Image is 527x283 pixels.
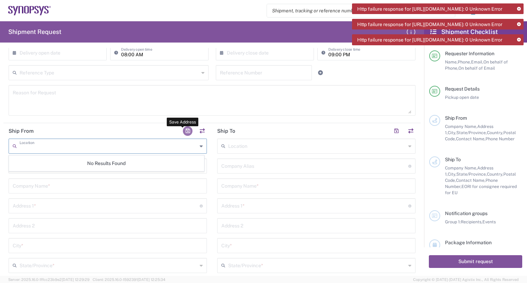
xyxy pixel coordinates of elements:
span: Ship From [445,115,467,121]
span: Recipients, [461,219,482,224]
span: State/Province, [456,130,487,135]
span: [DATE] 12:25:34 [138,278,165,282]
span: Events [482,219,496,224]
span: Request Details [445,86,480,92]
span: Http failure response for [URL][DOMAIN_NAME]: 0 Unknown Error [357,6,502,12]
span: Pickup open date [445,95,479,100]
span: Contact Name, [456,178,485,183]
span: Requester Information [445,51,494,56]
span: Notification groups [445,211,488,216]
span: Email, [471,59,483,64]
span: Name, [445,59,458,64]
span: City, [448,172,456,177]
span: Country, [487,130,503,135]
div: No Results Found [9,155,204,171]
span: Phone, [458,59,471,64]
span: EORI for consignee required for EU [445,184,517,195]
a: Add Reference [316,68,325,78]
span: Company Name, [445,165,477,170]
span: Server: 2025.16.0-1ffcc23b9e2 [8,278,90,282]
span: On behalf of Email [458,66,495,71]
span: [DATE] 12:29:29 [62,278,90,282]
span: Package Information [445,240,492,245]
input: Shipment, tracking or reference number [267,4,445,17]
span: Http failure response for [URL][DOMAIN_NAME]: 0 Unknown Error [357,21,502,27]
span: Country, [487,172,503,177]
span: Copyright © [DATE]-[DATE] Agistix Inc., All Rights Reserved [413,276,519,283]
span: Company Name, [445,124,477,129]
h2: Ship From [9,128,34,134]
span: Client: 2025.16.0-1592391 [93,278,165,282]
span: Phone Number [485,136,515,141]
h2: Shipment Request [8,28,61,36]
span: Contact Name, [456,136,485,141]
span: Http failure response for [URL][DOMAIN_NAME]: 0 Unknown Error [357,37,502,43]
span: Ship To [445,157,461,162]
button: Submit request [429,255,522,268]
span: City, [448,130,456,135]
h2: Ship To [217,128,235,134]
span: State/Province, [456,172,487,177]
span: Group 1: [445,219,461,224]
